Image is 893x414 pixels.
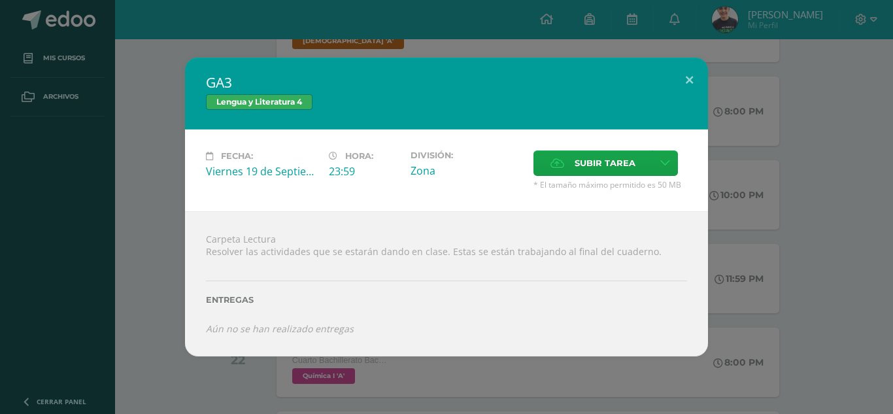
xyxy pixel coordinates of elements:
span: * El tamaño máximo permitido es 50 MB [533,179,687,190]
button: Close (Esc) [671,58,708,102]
label: División: [411,150,523,160]
div: Carpeta Lectura Resolver las actividades que se estarán dando en clase. Estas se están trabajando... [185,211,708,356]
div: Zona [411,164,523,178]
span: Subir tarea [575,151,635,175]
label: Entregas [206,295,687,305]
div: Viernes 19 de Septiembre [206,164,318,179]
span: Lengua y Literatura 4 [206,94,312,110]
span: Fecha: [221,151,253,161]
h2: GA3 [206,73,687,92]
i: Aún no se han realizado entregas [206,322,354,335]
span: Hora: [345,151,373,161]
div: 23:59 [329,164,400,179]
